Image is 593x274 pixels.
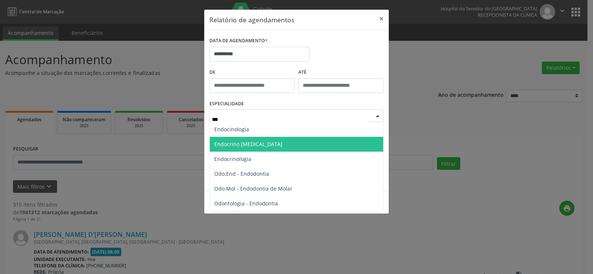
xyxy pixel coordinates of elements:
button: Close [374,10,389,28]
span: Odo.Mol - Endodontia de Molar [214,185,292,192]
label: De [209,67,295,78]
span: Odontologia - Endodontia [214,200,278,207]
label: ESPECIALIDADE [209,98,244,110]
span: Endocrino [MEDICAL_DATA] [214,141,282,148]
label: DATA DE AGENDAMENTO [209,35,268,47]
span: Endocrinologia [214,155,251,162]
h5: Relatório de agendamentos [209,15,294,24]
span: Odo.End - Endodontia [214,170,269,177]
span: Endocinologia [214,126,249,133]
label: ATÉ [298,67,384,78]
